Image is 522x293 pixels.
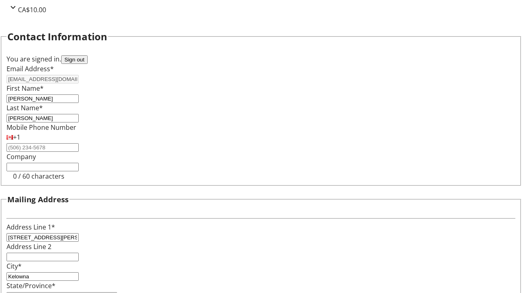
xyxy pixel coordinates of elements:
[7,281,55,290] label: State/Province*
[7,152,36,161] label: Company
[7,262,22,271] label: City*
[7,123,76,132] label: Mobile Phone Number
[13,172,64,181] tr-character-limit: 0 / 60 characters
[7,194,69,205] h3: Mailing Address
[61,55,88,64] button: Sign out
[7,29,107,44] h2: Contact Information
[7,103,43,112] label: Last Name*
[7,54,515,64] div: You are signed in.
[7,272,79,281] input: City
[7,64,54,73] label: Email Address*
[7,233,79,242] input: Address
[7,223,55,232] label: Address Line 1*
[18,5,46,14] span: CA$10.00
[7,242,51,251] label: Address Line 2
[7,143,79,152] input: (506) 234-5678
[7,84,44,93] label: First Name*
